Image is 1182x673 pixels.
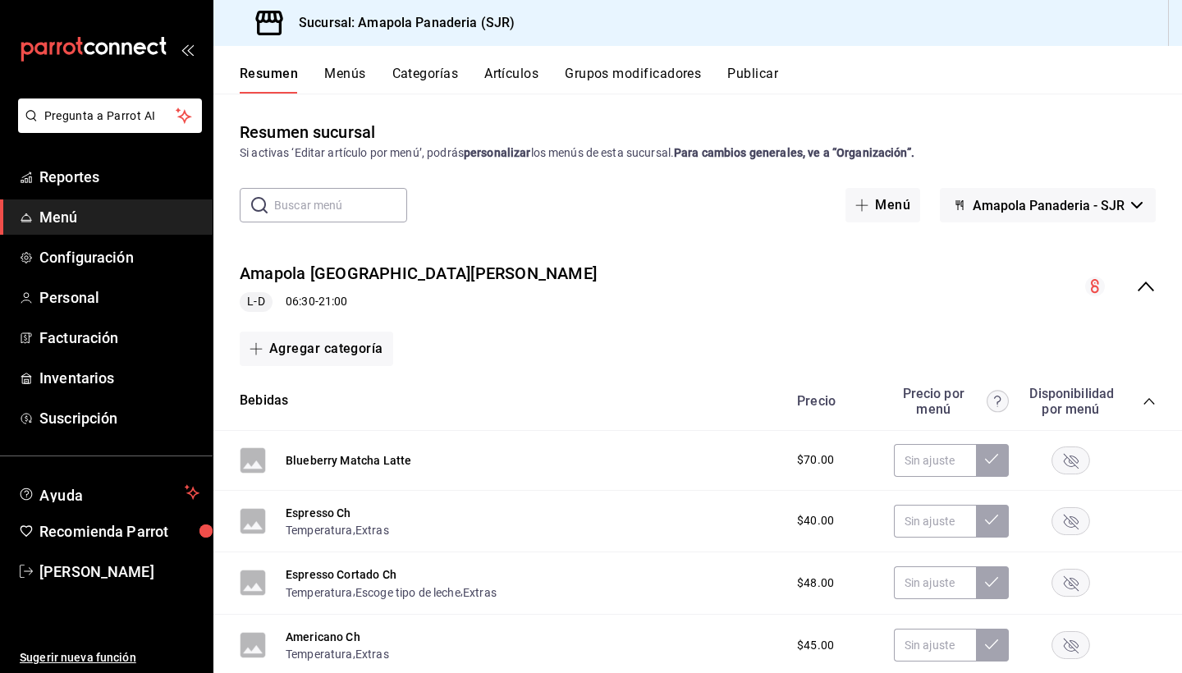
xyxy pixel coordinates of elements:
strong: Para cambios generales, ve a “Organización”. [674,146,914,159]
button: Pregunta a Parrot AI [18,98,202,133]
span: Inventarios [39,367,199,389]
div: 06:30 - 21:00 [240,292,597,312]
div: navigation tabs [240,66,1182,94]
input: Buscar menú [274,189,407,222]
a: Pregunta a Parrot AI [11,119,202,136]
div: Precio por menú [894,386,1009,417]
strong: personalizar [464,146,531,159]
span: Pregunta a Parrot AI [44,108,176,125]
button: Resumen [240,66,298,94]
span: $70.00 [797,451,834,469]
button: Categorías [392,66,459,94]
span: Facturación [39,327,199,349]
span: Menú [39,206,199,228]
button: Agregar categoría [240,332,393,366]
div: , [286,645,389,662]
button: Espresso Ch [286,505,351,521]
button: Americano Ch [286,629,360,645]
span: [PERSON_NAME] [39,561,199,583]
button: Temperatura [286,584,353,601]
input: Sin ajuste [894,629,976,662]
div: , [286,521,389,538]
button: Extras [355,646,389,662]
span: Ayuda [39,483,178,502]
button: Amapola Panaderia - SJR [940,188,1156,222]
span: Sugerir nueva función [20,649,199,666]
button: Menú [845,188,920,222]
span: Suscripción [39,407,199,429]
div: Precio [781,393,886,409]
button: open_drawer_menu [181,43,194,56]
div: Disponibilidad por menú [1029,386,1111,417]
button: Extras [355,522,389,538]
button: Bebidas [240,391,288,410]
span: Amapola Panaderia - SJR [973,198,1125,213]
input: Sin ajuste [894,566,976,599]
span: Configuración [39,246,199,268]
button: Espresso Cortado Ch [286,566,396,583]
div: , , [286,583,497,600]
button: Blueberry Matcha Latte [286,452,411,469]
button: collapse-category-row [1143,395,1156,408]
button: Temperatura [286,522,353,538]
button: Temperatura [286,646,353,662]
span: $48.00 [797,575,834,592]
button: Grupos modificadores [565,66,701,94]
span: Reportes [39,166,199,188]
button: Menús [324,66,365,94]
span: Personal [39,286,199,309]
span: Recomienda Parrot [39,520,199,543]
div: collapse-menu-row [213,249,1182,325]
div: Resumen sucursal [240,120,375,144]
button: Extras [463,584,497,601]
input: Sin ajuste [894,505,976,538]
h3: Sucursal: Amapola Panaderia (SJR) [286,13,515,33]
input: Sin ajuste [894,444,976,477]
span: L-D [241,293,271,310]
span: $40.00 [797,512,834,529]
button: Amapola [GEOGRAPHIC_DATA][PERSON_NAME] [240,262,597,286]
button: Publicar [727,66,778,94]
div: Si activas ‘Editar artículo por menú’, podrás los menús de esta sucursal. [240,144,1156,162]
button: Escoge tipo de leche [355,584,460,601]
span: $45.00 [797,637,834,654]
button: Artículos [484,66,538,94]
